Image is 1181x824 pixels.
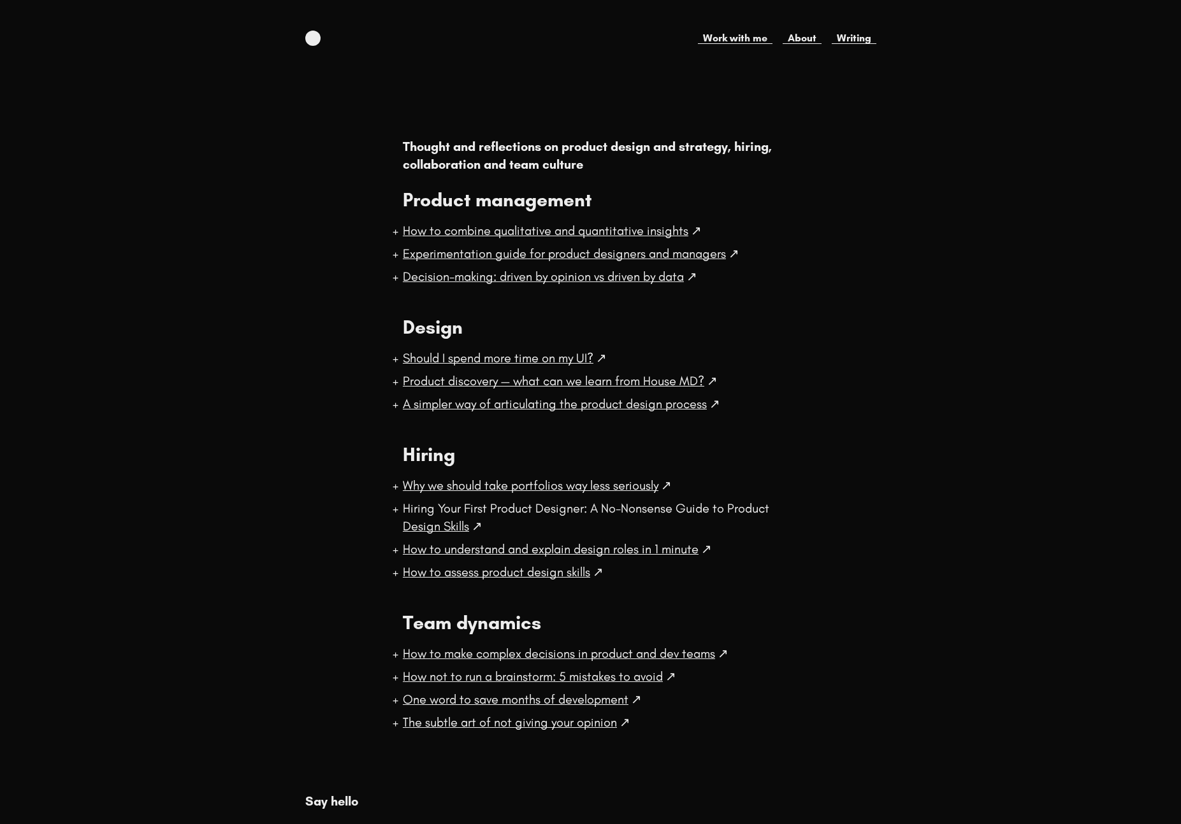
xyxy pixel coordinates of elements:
span: ↗ [701,541,712,557]
a: Work with me [698,31,772,46]
span: ↗ [593,564,604,579]
a: How to understand and explain design roles in 1 minute [403,541,699,557]
span: ↗ [707,373,718,388]
span: ↗ [661,478,672,493]
h3: Hiring [403,443,778,466]
h2: Thought and reflections on product design and strategy, hiring, collaboration and team culture [403,138,778,173]
h3: Team dynamics [403,611,778,634]
a: Hiring Your First Product Designer: A No-Nonsense Guide to Product Design Skills [403,501,769,534]
a: Why we should take portfolios way less seriously [403,478,658,493]
span: ↗ [596,350,607,366]
a: About [783,31,822,46]
a: Writing [832,31,876,46]
a: How to assess product design skills [403,564,590,579]
h3: Design [403,316,778,339]
a: A simpler way of articulating the product design process [403,396,707,411]
span: ↗ [686,269,697,284]
a: Decision-making: driven by opinion vs driven by data [403,269,684,284]
h3: Say hello [305,792,876,810]
span: ↗ [709,396,720,411]
a: Experimentation guide for product designers and managers [403,246,726,261]
h3: Product management [403,188,778,211]
a: Should I spend more time on my UI? [403,350,593,366]
span: ↗ [718,646,728,661]
span: ↗ [619,714,630,730]
a: How to make complex decisions in product and dev teams [403,646,715,661]
span: ↗ [472,518,482,534]
a: Product discovery — what can we learn from House MD? [403,373,704,388]
span: ↗ [691,223,702,238]
span: ↗ [728,246,739,261]
a: How not to run a brainstorm: 5 mistakes to avoid [403,669,663,684]
a: How to combine qualitative and quantitative insights [403,223,688,238]
span: ↗ [665,669,676,684]
a: One word to save months of development [403,692,628,707]
span: ↗ [631,692,642,707]
a: The subtle art of not giving your opinion [403,714,617,730]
